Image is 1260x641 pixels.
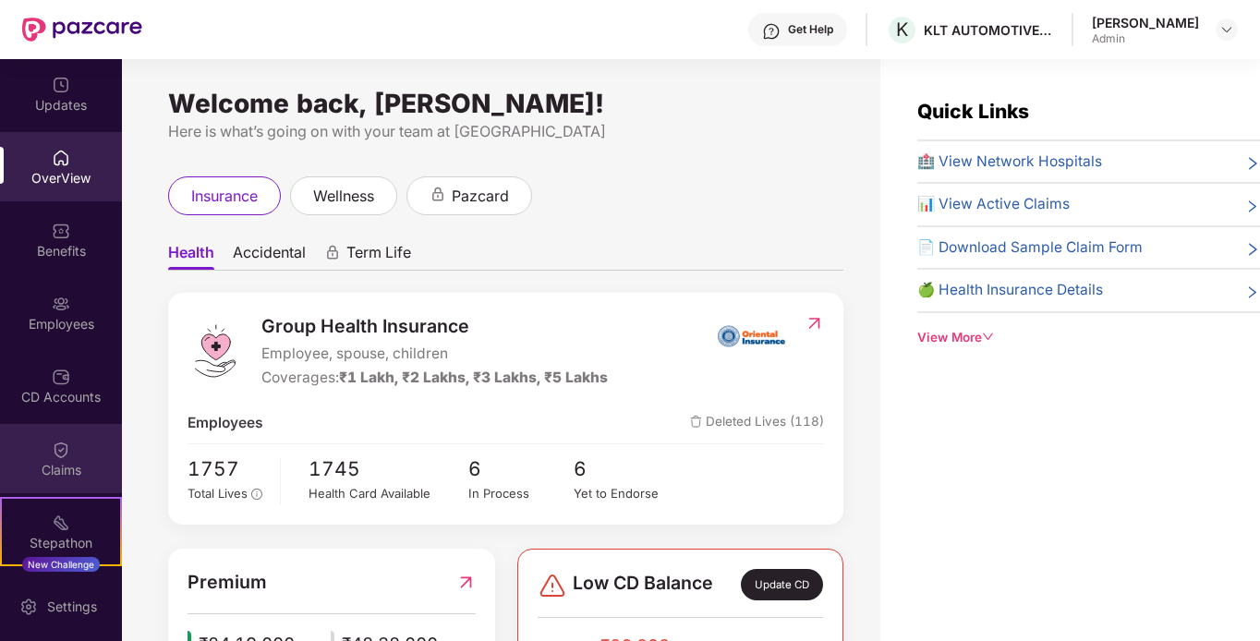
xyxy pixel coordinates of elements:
img: svg+xml;base64,PHN2ZyBpZD0iU2V0dGluZy0yMHgyMCIgeG1sbnM9Imh0dHA6Ly93d3cudzMub3JnLzIwMDAvc3ZnIiB3aW... [19,598,38,616]
div: Coverages: [261,367,608,389]
img: svg+xml;base64,PHN2ZyBpZD0iVXBkYXRlZCIgeG1sbnM9Imh0dHA6Ly93d3cudzMub3JnLzIwMDAvc3ZnIiB3aWR0aD0iMj... [52,76,70,94]
img: deleteIcon [690,416,702,428]
span: right [1245,240,1260,259]
span: Employee, spouse, children [261,343,608,365]
img: insurerIcon [717,312,786,358]
span: right [1245,154,1260,173]
div: New Challenge [22,557,100,572]
span: 📄 Download Sample Claim Form [917,236,1143,259]
span: down [982,331,995,344]
div: animation [324,245,341,261]
img: svg+xml;base64,PHN2ZyB4bWxucz0iaHR0cDovL3d3dy53My5vcmcvMjAwMC9zdmciIHdpZHRoPSIyMSIgaGVpZ2h0PSIyMC... [52,514,70,532]
img: svg+xml;base64,PHN2ZyBpZD0iRW1wbG95ZWVzIiB4bWxucz0iaHR0cDovL3d3dy53My5vcmcvMjAwMC9zdmciIHdpZHRoPS... [52,295,70,313]
span: Group Health Insurance [261,312,608,341]
span: right [1245,197,1260,215]
div: Admin [1092,31,1199,46]
img: RedirectIcon [805,314,824,333]
img: svg+xml;base64,PHN2ZyBpZD0iSGVscC0zMngzMiIgeG1sbnM9Imh0dHA6Ly93d3cudzMub3JnLzIwMDAvc3ZnIiB3aWR0aD... [762,22,781,41]
div: Here is what’s going on with your team at [GEOGRAPHIC_DATA] [168,120,843,143]
span: 6 [468,454,575,484]
img: svg+xml;base64,PHN2ZyBpZD0iRHJvcGRvd24tMzJ4MzIiIHhtbG5zPSJodHRwOi8vd3d3LnczLm9yZy8yMDAwL3N2ZyIgd2... [1219,22,1234,37]
span: Quick Links [917,100,1029,123]
div: Yet to Endorse [574,484,680,503]
span: ₹1 Lakh, ₹2 Lakhs, ₹3 Lakhs, ₹5 Lakhs [339,369,608,386]
span: Accidental [233,243,306,270]
span: Health [168,243,214,270]
span: 1757 [188,454,267,484]
span: wellness [313,185,374,208]
span: Low CD Balance [573,569,713,600]
span: info-circle [251,489,262,500]
div: [PERSON_NAME] [1092,14,1199,31]
img: RedirectIcon [456,568,476,597]
span: 📊 View Active Claims [917,193,1070,215]
span: Employees [188,412,263,434]
img: svg+xml;base64,PHN2ZyBpZD0iRGFuZ2VyLTMyeDMyIiB4bWxucz0iaHR0cDovL3d3dy53My5vcmcvMjAwMC9zdmciIHdpZH... [538,571,567,600]
img: svg+xml;base64,PHN2ZyBpZD0iQmVuZWZpdHMiIHhtbG5zPSJodHRwOi8vd3d3LnczLm9yZy8yMDAwL3N2ZyIgd2lkdGg9Ij... [52,222,70,240]
span: Deleted Lives (118) [690,412,824,434]
div: Welcome back, [PERSON_NAME]! [168,96,843,111]
img: svg+xml;base64,PHN2ZyBpZD0iSG9tZSIgeG1sbnM9Imh0dHA6Ly93d3cudzMub3JnLzIwMDAvc3ZnIiB3aWR0aD0iMjAiIG... [52,149,70,167]
img: New Pazcare Logo [22,18,142,42]
div: In Process [468,484,575,503]
div: Update CD [741,569,823,600]
span: insurance [191,185,258,208]
img: svg+xml;base64,PHN2ZyBpZD0iQ2xhaW0iIHhtbG5zPSJodHRwOi8vd3d3LnczLm9yZy8yMDAwL3N2ZyIgd2lkdGg9IjIwIi... [52,441,70,459]
div: Settings [42,598,103,616]
span: 1745 [309,454,467,484]
span: 🍏 Health Insurance Details [917,279,1103,301]
div: Health Card Available [309,484,467,503]
div: View More [917,328,1260,347]
div: Stepathon [2,534,120,552]
span: pazcard [452,185,509,208]
div: animation [430,187,446,203]
img: logo [188,323,243,379]
span: Term Life [346,243,411,270]
span: 🏥 View Network Hospitals [917,151,1102,173]
span: 6 [574,454,680,484]
span: Premium [188,568,267,597]
span: K [896,18,908,41]
span: right [1245,283,1260,301]
div: KLT AUTOMOTIVE AND TUBULAR PRODUCTS LTD [924,21,1053,39]
span: Total Lives [188,486,248,501]
img: svg+xml;base64,PHN2ZyBpZD0iQ0RfQWNjb3VudHMiIGRhdGEtbmFtZT0iQ0QgQWNjb3VudHMiIHhtbG5zPSJodHRwOi8vd3... [52,368,70,386]
div: Get Help [788,22,833,37]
